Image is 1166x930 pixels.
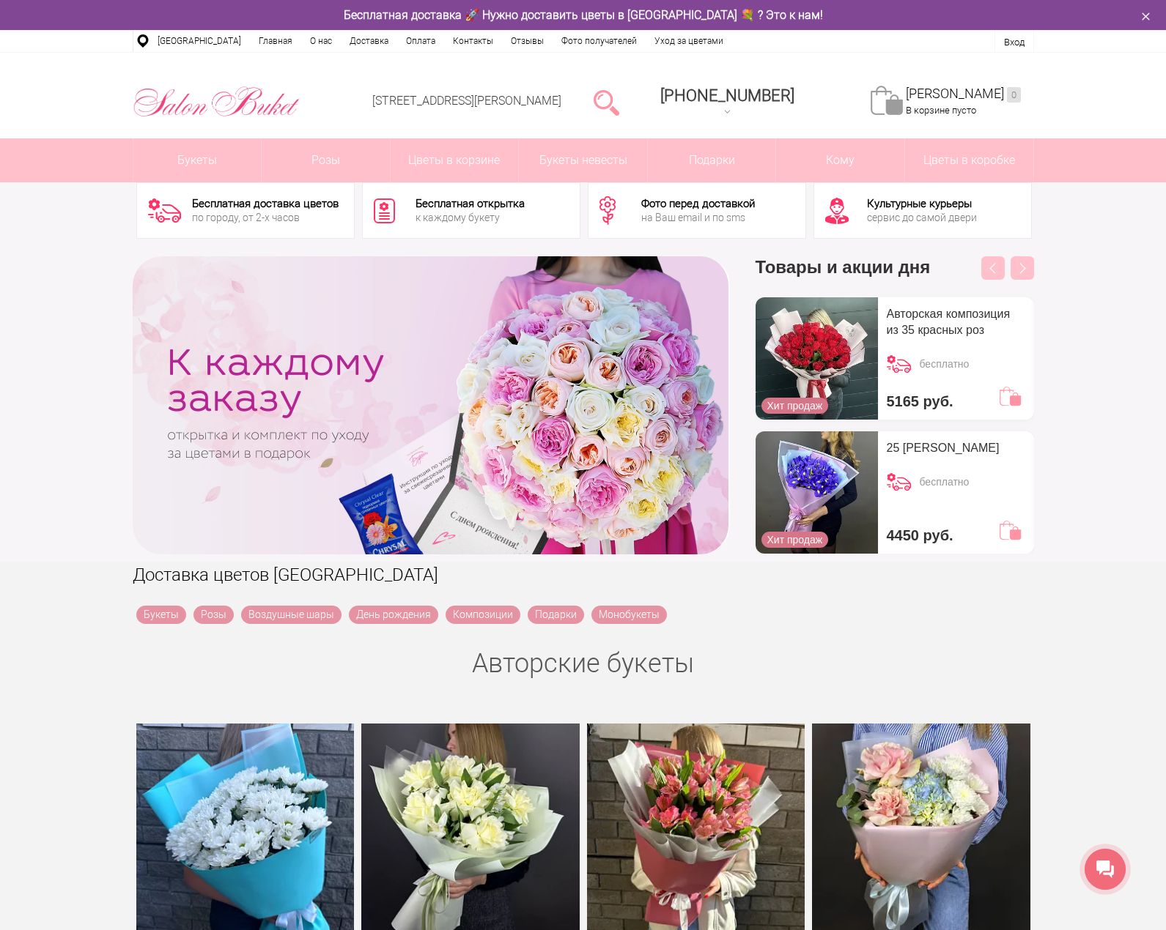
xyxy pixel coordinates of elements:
[646,30,732,52] a: Уход за цветами
[887,393,1025,411] div: 5165 руб.
[133,83,300,121] img: Цветы Нижний Новгород
[133,562,1034,588] h1: Доставка цветов [GEOGRAPHIC_DATA]
[981,256,1005,280] button: Previous
[887,440,1000,456] a: 25 [PERSON_NAME]
[502,30,553,52] a: Отзывы
[193,606,234,624] a: Розы
[887,472,1000,491] div: бесплатно
[906,86,1021,103] a: [PERSON_NAME]
[416,198,525,209] div: Бесплатная открытка
[887,306,1025,338] a: Авторская композиция из 35 красных роз
[1007,87,1021,103] ins: 0
[652,81,803,123] a: [PHONE_NUMBER]
[1011,256,1034,280] button: Next
[397,30,444,52] a: Оплата
[905,138,1033,182] a: Цветы в коробке
[341,30,397,52] a: Доставка
[372,94,561,108] a: [STREET_ADDRESS][PERSON_NAME]
[472,648,694,679] a: Авторские букеты
[349,606,438,624] a: День рождения
[528,606,584,624] a: Подарки
[641,198,755,209] div: Фото перед доставкой
[660,86,794,105] span: [PHONE_NUMBER]
[133,138,262,182] a: Букеты
[262,138,390,182] a: Розы
[553,30,646,52] a: Фото получателей
[756,431,878,554] img: 16rj0tx995ycg47srs8au1u1x1c3mcb8.jpg.webp
[192,198,339,209] div: Бесплатная доставка цветов
[648,138,776,182] a: Подарки
[887,354,1025,373] div: бесплатно
[756,256,1034,297] h3: Товары и акции дня
[887,527,1000,545] div: 4450 руб.
[149,30,250,52] a: [GEOGRAPHIC_DATA]
[301,30,341,52] a: О нас
[906,105,976,116] span: В корзине пусто
[416,212,525,223] div: к каждому букету
[776,138,904,182] span: Кому
[641,212,755,223] div: на Ваш email и по sms
[444,30,502,52] a: Контакты
[867,212,977,223] div: сервис до самой двери
[1004,37,1025,48] a: Вход
[519,138,647,182] a: Букеты невесты
[192,212,339,223] div: по городу, от 2-х часов
[756,297,878,420] img: 1uicnyp70t5m8qyd9ohru7wewhyebxgc.jpeg.webp
[761,398,829,414] div: Хит продаж
[136,606,186,624] a: Букеты
[761,532,829,548] div: Хит продаж
[446,606,520,624] a: Композиции
[591,606,667,624] a: Монобукеты
[391,138,519,182] a: Цветы в корзине
[250,30,301,52] a: Главная
[122,7,1045,23] div: Бесплатная доставка 🚀 Нужно доставить цветы в [GEOGRAPHIC_DATA] 💐 ? Это к нам!
[241,606,342,624] a: Воздушные шары
[867,198,977,209] div: Культурные курьеры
